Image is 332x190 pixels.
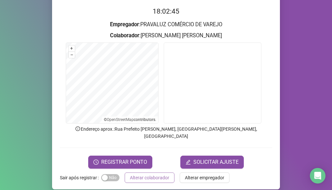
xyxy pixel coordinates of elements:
button: – [69,52,75,58]
button: + [69,45,75,52]
time: 18:02:45 [153,7,179,15]
h3: : PRAVALUZ COMÉRCIO DE VAREJO [60,20,272,29]
span: clock-circle [93,160,99,165]
span: SOLICITAR AJUSTE [193,158,239,166]
h3: : [PERSON_NAME] [PERSON_NAME] [60,31,272,40]
button: editSOLICITAR AJUSTE [180,156,244,169]
button: Alterar colaborador [125,172,174,183]
label: Sair após registrar [60,172,101,183]
li: © contributors. [104,117,156,122]
p: Endereço aprox. : Rua Prefeito [PERSON_NAME], [GEOGRAPHIC_DATA][PERSON_NAME], [GEOGRAPHIC_DATA] [60,125,272,140]
a: OpenStreetMap [107,117,134,122]
strong: Colaborador [110,32,139,39]
span: edit [186,160,191,165]
div: Open Intercom Messenger [310,168,325,184]
strong: Empregador [110,21,139,28]
span: REGISTRAR PONTO [101,158,147,166]
button: REGISTRAR PONTO [88,156,152,169]
span: Alterar colaborador [130,174,169,181]
button: Alterar empregador [180,172,229,183]
span: Alterar empregador [185,174,224,181]
span: info-circle [75,126,81,132]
